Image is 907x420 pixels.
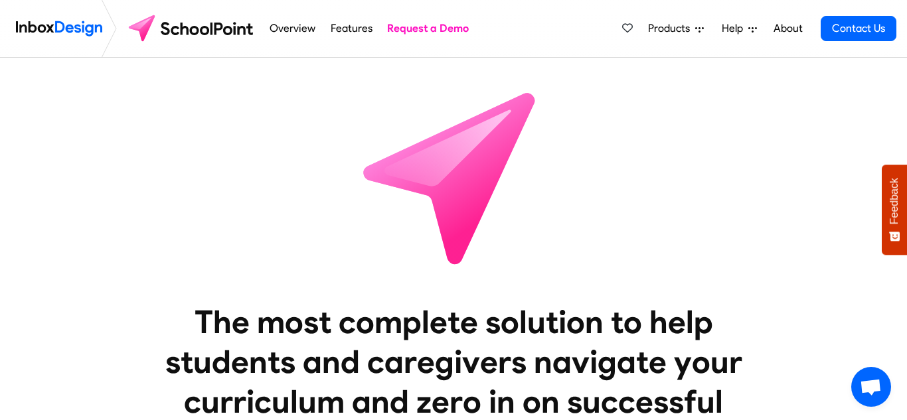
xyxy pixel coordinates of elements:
a: Features [327,15,376,42]
span: Products [648,21,695,36]
a: Open chat [851,367,891,407]
a: Products [643,15,709,42]
span: Help [722,21,748,36]
button: Feedback - Show survey [882,165,907,255]
img: icon_schoolpoint.svg [334,58,573,297]
a: About [770,15,806,42]
a: Request a Demo [384,15,473,42]
a: Overview [266,15,319,42]
img: schoolpoint logo [122,13,262,44]
a: Help [716,15,762,42]
a: Contact Us [821,16,896,41]
span: Feedback [888,178,900,224]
